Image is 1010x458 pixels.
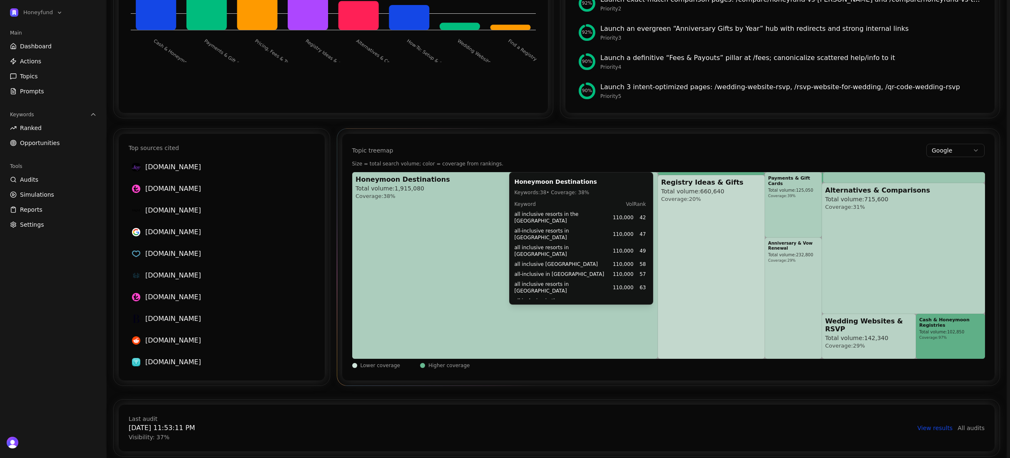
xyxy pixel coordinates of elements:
a: Settings [7,218,100,231]
span: Ranked [20,124,42,132]
div: Priority 5 [600,93,981,100]
span: 90 % [582,88,592,95]
div: [DOMAIN_NAME] [145,335,311,345]
span: Actions [20,57,41,65]
text: How-To: Setup & QR [406,38,447,69]
a: Ranked [7,121,100,135]
text: Cash & Honeymoon Registr… [153,38,211,82]
button: Open user button [7,437,18,448]
a: All audits [958,424,985,432]
div: Anniversary & Vow Renewal [768,241,818,251]
div: [DOMAIN_NAME] [145,270,311,280]
a: Audits [7,173,100,186]
div: [DOMAIN_NAME] [145,249,311,259]
text: Find a Registry [507,38,538,63]
span: Audits [20,175,38,184]
text: Registry Ideas & Gifts [304,38,348,71]
img: 's logo [7,437,18,448]
div: Top sources cited [129,144,179,152]
a: Topics [7,70,100,83]
text: Pricing, Fees & Trust [254,38,295,70]
a: Reports [7,203,100,216]
div: Total volume:1,915,080 [356,185,424,192]
img: helpcenter.theknot.com favicon [132,293,140,301]
div: Total volume:232,800 [768,253,813,258]
div: Coverage:39% [768,194,796,198]
div: Total volume:125,050 [768,188,813,193]
img: google.com favicon [132,228,140,236]
a: Impact 92%Launch an evergreen “Anniversary Gifts by Year” hub with redirects and strong internal ... [575,20,985,45]
span: 92 % [582,29,592,36]
div: Priority 3 [600,35,981,41]
div: [DOMAIN_NAME] [145,357,311,367]
div: Coverage:38% [356,193,396,200]
span: Last audit [129,415,195,423]
a: Simulations [7,188,100,201]
a: Prompts [7,85,100,98]
button: Open organization switcher [7,7,66,18]
div: Registry Ideas & Gifts [661,178,744,186]
div: Tools [7,160,100,173]
div: Total volume:660,640 [661,188,724,195]
div: Impact 90% [579,83,595,99]
div: Honeymoon Destinations [356,175,450,183]
div: Wedding Websites & RSVP [825,317,913,333]
text: Wedding Websites & RSVP [456,38,509,78]
a: View results [918,424,953,432]
div: Total volume:715,600 [825,196,888,203]
div: Launch 3 intent-optimized pages: /wedding-website-rsvp, /rsvp-website-for-wedding, /qr-code-weddi... [600,82,981,92]
div: Topic treemap [352,146,393,155]
text: Alternatives & Compariso… [355,38,410,79]
span: Lower coverage [361,362,400,369]
div: Coverage:20% [661,196,701,203]
span: Higher coverage [428,362,470,369]
div: [DOMAIN_NAME] [145,205,311,215]
span: 90 % [582,58,592,65]
a: Actions [7,55,100,68]
div: [DOMAIN_NAME] [145,314,311,324]
img: theknot.com favicon [132,185,140,193]
div: Payments & Gift Cards [768,175,818,186]
div: [DOMAIN_NAME] [145,227,311,237]
img: zola.com favicon [132,250,140,258]
button: Keywords [7,108,100,121]
div: Coverage:97% [919,335,947,340]
div: Impact 90% [579,53,595,70]
img: wanderingweddings.com favicon [132,271,140,280]
a: Opportunities [7,136,100,150]
div: [DOMAIN_NAME] [145,292,311,302]
div: Coverage:29% [825,343,865,349]
img: hitchd.com favicon [132,206,140,215]
span: Settings [20,220,44,229]
div: Impact 92% [579,24,595,41]
span: Honeyfund [23,9,53,16]
img: weddingwire.com favicon [132,358,140,366]
a: Impact 90%Launch 3 intent-optimized pages: /wedding-website-rsvp, /rsvp-website-for-wedding, /qr-... [575,79,985,103]
a: Impact 90%Launch a definitive “Fees & Payouts” pillar at /fees; canonicalize scattered help/info ... [575,50,985,74]
span: Topics [20,72,38,80]
img: brides.com favicon [132,315,140,323]
span: Reports [20,205,42,214]
div: Cash & Honeymoon Registries [919,317,982,328]
div: [DOMAIN_NAME] [145,162,311,172]
div: Main [7,26,100,40]
a: Dashboard [7,40,100,53]
span: Opportunities [20,139,60,147]
img: Honeyfund [10,8,18,17]
span: Dashboard [20,42,52,50]
span: Prompts [20,87,44,95]
div: [DOMAIN_NAME] [145,184,311,194]
div: Priority 2 [600,5,981,12]
div: Priority 4 [600,64,981,70]
div: Total volume:102,850 [919,330,964,335]
div: Coverage:29% [768,258,796,263]
span: Simulations [20,190,54,199]
div: Launch a definitive “Fees & Payouts” pillar at /fees; canonicalize scattered help/info to it [600,53,981,63]
img: withjoy.com favicon [132,163,140,171]
div: Size = total search volume; color = coverage from rankings. [352,160,985,167]
span: [DATE] 11:53:11 PM [129,423,195,433]
div: Alternatives & Comparisons [825,186,930,194]
img: reddit.com favicon [132,336,140,345]
text: Payments & Gift Cards [203,38,249,73]
div: Total volume:142,340 [825,335,888,342]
